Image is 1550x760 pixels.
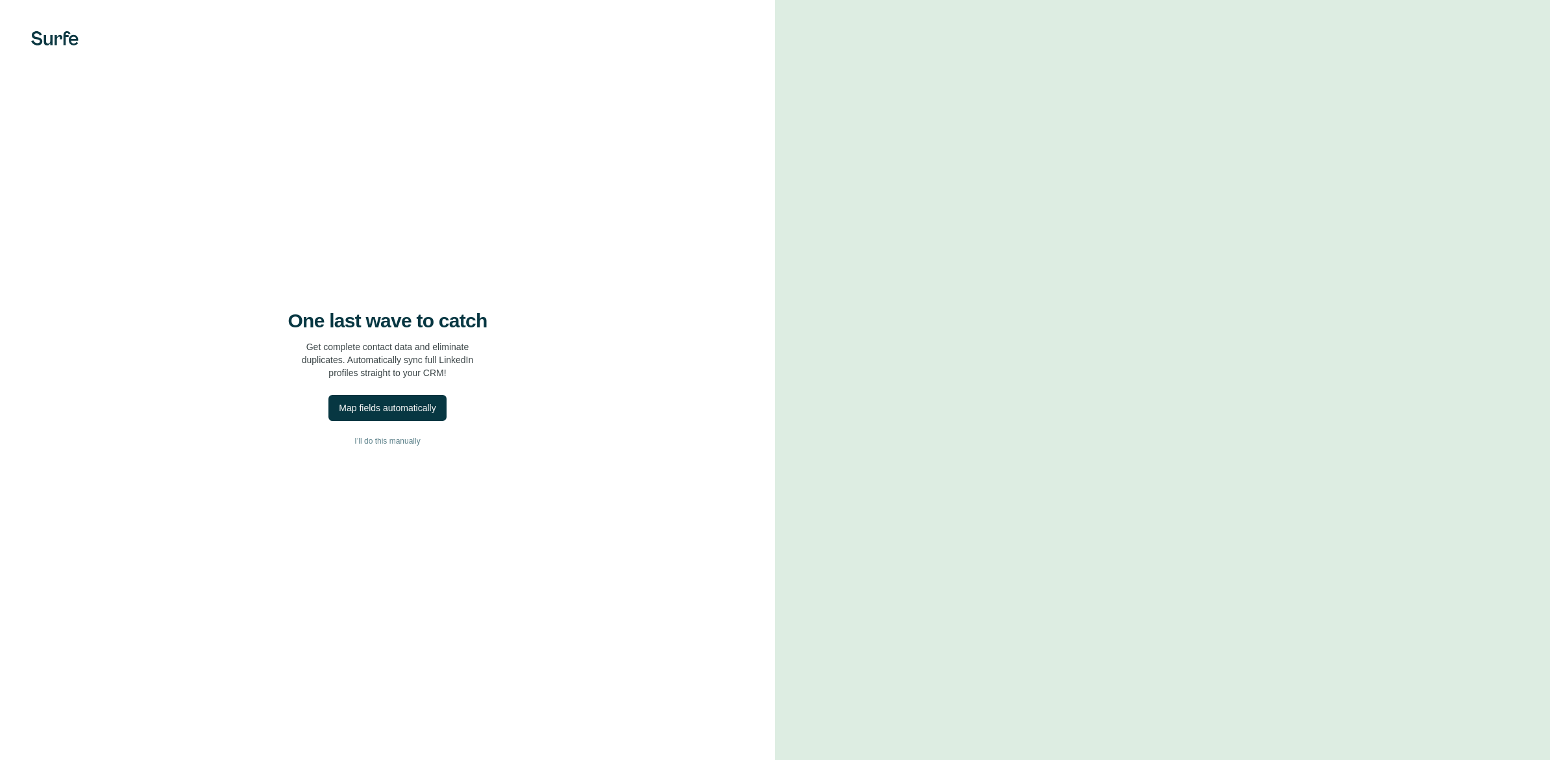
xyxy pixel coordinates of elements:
button: Map fields automatically [328,395,446,421]
div: Map fields automatically [339,401,436,414]
img: Surfe's logo [31,31,79,45]
h4: One last wave to catch [288,309,487,333]
button: I’ll do this manually [26,431,749,451]
span: I’ll do this manually [354,435,420,447]
p: Get complete contact data and eliminate duplicates. Automatically sync full LinkedIn profiles str... [302,340,474,379]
